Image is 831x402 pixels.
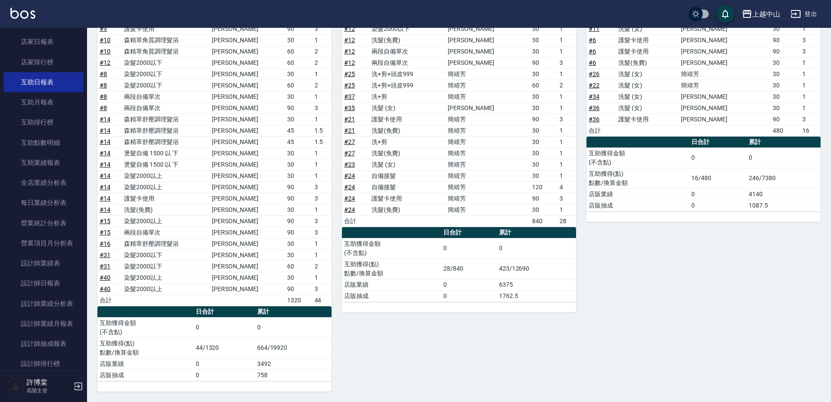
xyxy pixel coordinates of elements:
td: 2 [312,261,332,272]
td: 1 [800,68,821,80]
td: [PERSON_NAME] [679,34,770,46]
td: 0 [689,200,747,211]
td: 3 [557,114,576,125]
td: 30 [530,147,557,159]
a: 設計師抽成報表 [3,334,84,354]
td: 染髮2000以下 [369,23,446,34]
td: 互助獲得金額 (不含點) [342,238,441,258]
td: [PERSON_NAME] [210,57,285,68]
td: [PERSON_NAME] [679,91,770,102]
td: 28 [557,215,576,227]
td: 洗髮(免費) [369,204,446,215]
td: 30 [530,136,557,147]
a: 設計師排行榜 [3,354,84,374]
a: #8 [100,93,107,100]
td: [PERSON_NAME] [210,181,285,193]
td: 洗髮 (女) [369,102,446,114]
a: #25 [344,70,355,77]
td: 120 [530,181,557,193]
td: 90 [771,114,800,125]
a: #36 [589,116,600,123]
td: 30 [771,68,800,80]
td: 60 [285,46,312,57]
a: #12 [344,37,355,44]
td: 1 [557,91,576,102]
td: 1 [800,80,821,91]
td: 3 [800,34,821,46]
td: 1 [800,91,821,102]
td: [PERSON_NAME] [210,91,285,102]
td: 3 [557,57,576,68]
a: #14 [100,172,111,179]
td: [PERSON_NAME] [679,46,770,57]
td: 0 [689,147,747,168]
td: 簡靖芳 [679,80,770,91]
td: 30 [285,170,312,181]
td: 30 [285,91,312,102]
td: 1 [312,159,332,170]
td: 1 [557,102,576,114]
a: #11 [589,25,600,32]
td: [PERSON_NAME] [679,57,770,68]
td: 3 [312,215,332,227]
a: 每日業績分析表 [3,193,84,213]
td: 28/840 [441,258,497,279]
td: 簡靖芳 [446,125,529,136]
td: 簡靖芳 [446,193,529,204]
td: [PERSON_NAME] [210,261,285,272]
td: [PERSON_NAME] [210,80,285,91]
a: 店家排行榜 [3,52,84,72]
td: 染髮2000以上 [122,181,210,193]
td: 1 [312,68,332,80]
td: 兩段自備單次 [122,102,210,114]
a: #8 [100,104,107,111]
td: 護髮卡使用 [369,193,446,204]
th: 累計 [497,227,576,238]
td: 30 [771,91,800,102]
td: 0 [497,238,576,258]
td: 簡靖芳 [679,68,770,80]
td: 互助獲得金額 (不含點) [586,147,689,168]
td: 簡靖芳 [446,114,529,125]
td: 840 [530,215,557,227]
td: [PERSON_NAME] [210,114,285,125]
td: 30 [530,204,557,215]
td: 森精萃舒壓調理髮浴 [122,125,210,136]
td: [PERSON_NAME] [446,102,529,114]
td: 兩段自備單次 [369,57,446,68]
button: 登出 [787,6,821,22]
a: #14 [100,206,111,213]
table: a dense table [586,137,821,211]
div: 上越中山 [752,9,780,20]
td: 染髮2000以上 [122,170,210,181]
td: 簡靖芳 [446,136,529,147]
td: 90 [285,181,312,193]
a: #12 [344,59,355,66]
th: 日合計 [441,227,497,238]
td: 2 [312,80,332,91]
td: 3 [312,181,332,193]
td: 1 [557,125,576,136]
td: 簡靖芳 [446,80,529,91]
td: 簡靖芳 [446,68,529,80]
td: 4 [557,181,576,193]
td: 30 [530,23,557,34]
td: 30 [530,159,557,170]
a: 互助日報表 [3,72,84,92]
td: 30 [285,249,312,261]
td: 兩段自備單次 [369,46,446,57]
td: [PERSON_NAME] [446,46,529,57]
td: 簡靖芳 [446,170,529,181]
td: 3 [312,193,332,204]
a: #27 [344,150,355,157]
td: 90 [285,227,312,238]
td: 423/12690 [497,258,576,279]
td: 3 [800,46,821,57]
img: Logo [10,8,35,19]
td: 246/7380 [747,168,821,188]
a: #6 [589,59,596,66]
td: 30 [285,204,312,215]
td: 90 [530,114,557,125]
td: [PERSON_NAME] [210,147,285,159]
table: a dense table [342,227,576,302]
